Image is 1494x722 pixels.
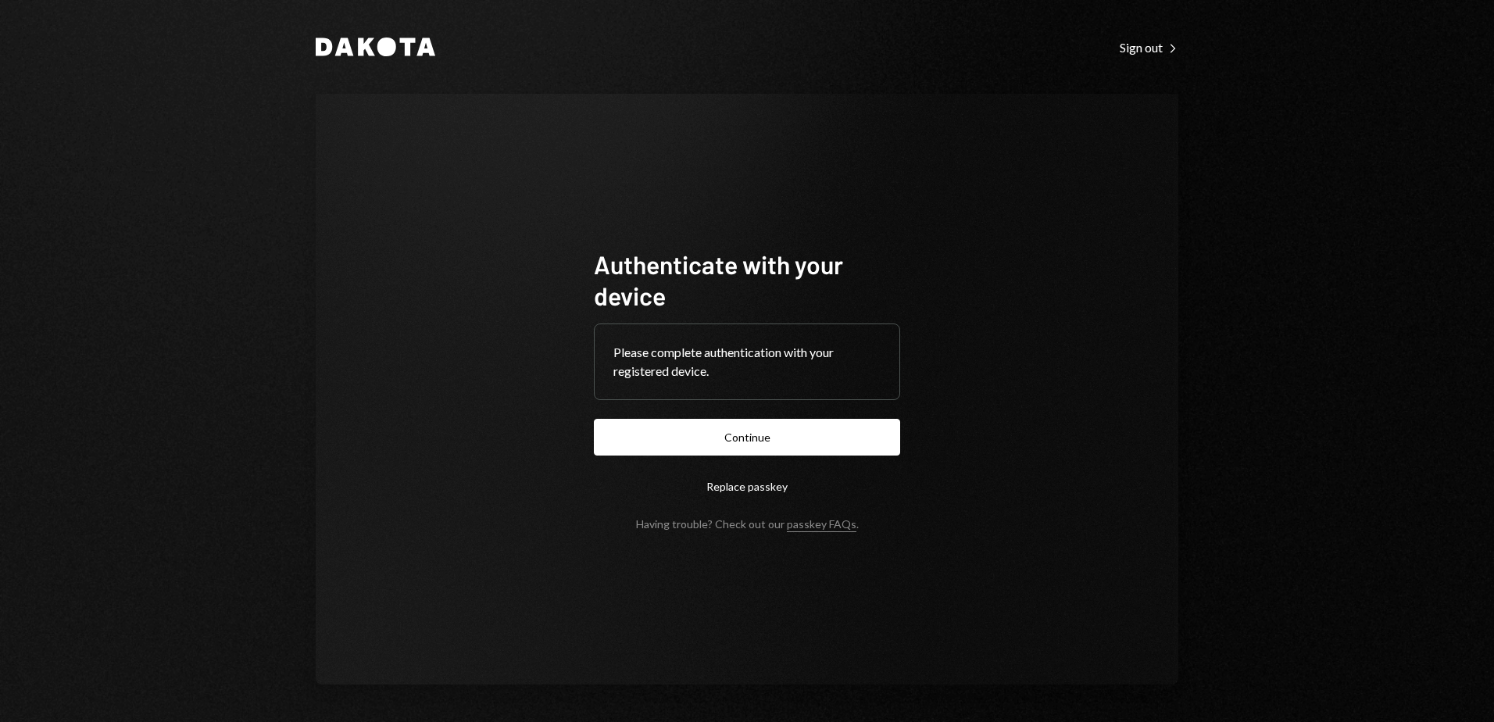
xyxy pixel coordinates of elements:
[1120,40,1178,55] div: Sign out
[613,343,881,381] div: Please complete authentication with your registered device.
[594,468,900,505] button: Replace passkey
[636,517,859,531] div: Having trouble? Check out our .
[594,419,900,456] button: Continue
[787,517,856,532] a: passkey FAQs
[594,248,900,311] h1: Authenticate with your device
[1120,38,1178,55] a: Sign out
